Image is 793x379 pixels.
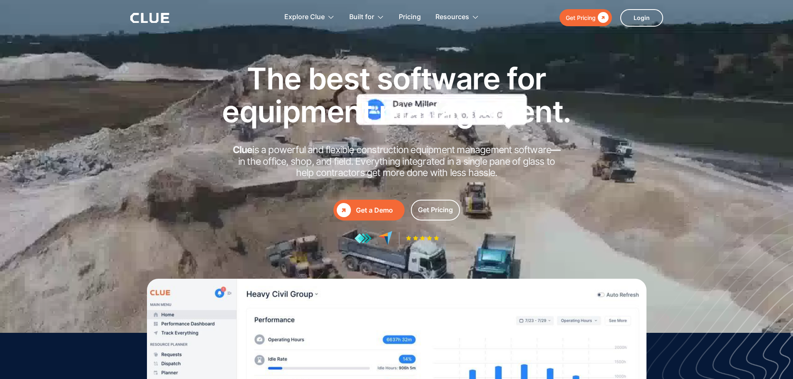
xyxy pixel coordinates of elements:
div: Explore Clue [284,4,325,30]
strong: Clue [233,144,253,156]
div: Get a Demo [356,205,401,216]
img: Five-star rating icon [406,235,439,241]
a: Get Pricing [559,9,612,26]
strong: — [551,144,560,156]
a: Get a Demo [333,200,405,220]
img: reviews at capterra [378,231,393,245]
img: reviews at getapp [354,233,372,244]
a: Login [620,9,663,27]
div: Get Pricing [566,12,596,23]
div:  [337,203,351,217]
div: Get Pricing [418,205,453,215]
a: Pricing [399,4,421,30]
h2: is a powerful and flexible construction equipment management software in the office, shop, and fi... [230,144,563,179]
a: Get Pricing [411,200,460,220]
div:  [596,12,609,23]
div: Built for [349,4,374,30]
div: Resources [435,4,469,30]
h1: The best software for equipment management. [209,62,584,128]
